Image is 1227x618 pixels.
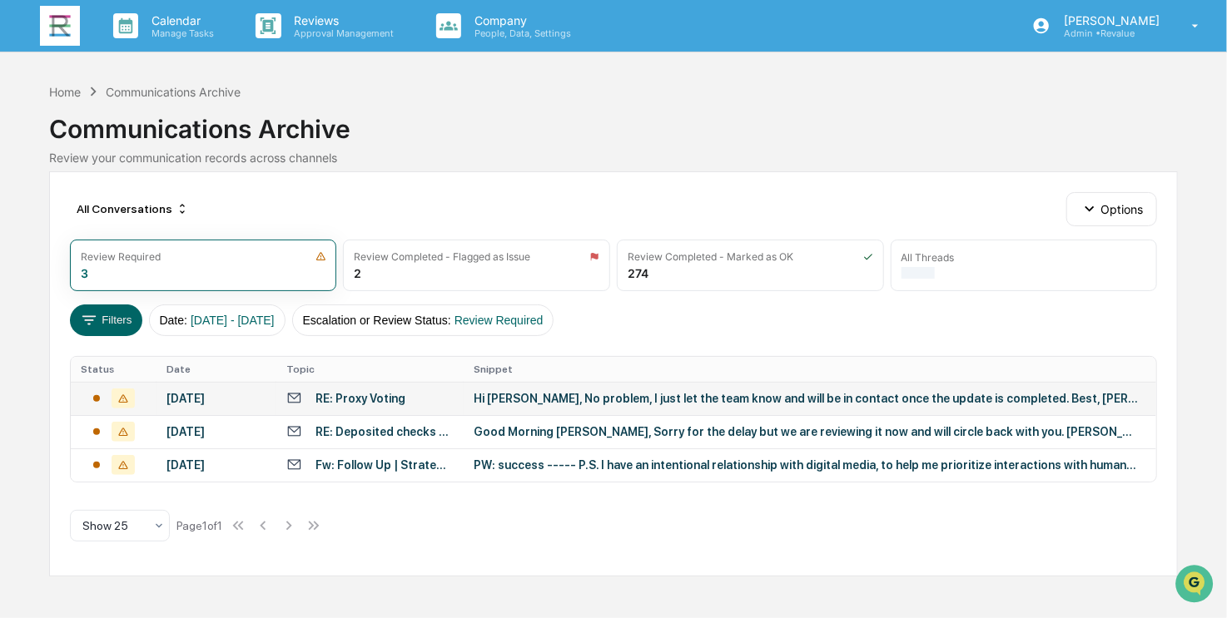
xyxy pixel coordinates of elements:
[138,225,144,239] span: •
[149,304,286,336] button: Date:[DATE] - [DATE]
[474,425,1140,438] div: Good Morning [PERSON_NAME], Sorry for the delay but we are reviewing it now and will circle back ...
[258,180,303,200] button: See all
[474,458,1140,472] div: PW: success ----- P.S. I have an intentional relationship with digital media, to help me prioriti...
[75,143,229,156] div: We're available if you need us!
[33,226,47,240] img: 1746055101610-c473b297-6a78-478c-a979-82029cc54cd1
[1051,13,1168,27] p: [PERSON_NAME]
[10,319,112,349] a: 🔎Data Lookup
[138,27,222,39] p: Manage Tasks
[464,357,1156,382] th: Snippet
[281,27,403,39] p: Approval Management
[75,126,273,143] div: Start new chat
[191,314,275,327] span: [DATE] - [DATE]
[276,357,464,382] th: Topic
[106,85,241,99] div: Communications Archive
[71,357,156,382] th: Status
[315,392,405,405] div: RE: Proxy Voting
[70,195,196,222] div: All Conversations
[1174,563,1219,608] iframe: Open customer support
[354,266,361,280] div: 2
[81,266,88,280] div: 3
[315,458,454,472] div: Fw: Follow Up | Strategic Overview
[315,251,326,262] img: icon
[17,296,30,309] div: 🖐️
[455,314,544,327] span: Review Required
[461,13,579,27] p: Company
[17,34,303,61] p: How can we help?
[902,251,955,264] div: All Threads
[35,126,65,156] img: 8933085812038_c878075ebb4cc5468115_72.jpg
[17,126,47,156] img: 1746055101610-c473b297-6a78-478c-a979-82029cc54cd1
[166,425,266,438] div: [DATE]
[33,294,107,311] span: Preclearance
[354,250,530,263] div: Review Completed - Flagged as Issue
[40,6,80,46] img: logo
[166,367,201,379] span: Pylon
[49,85,81,99] div: Home
[166,458,266,472] div: [DATE]
[628,266,648,280] div: 274
[81,250,161,263] div: Review Required
[52,225,135,239] span: [PERSON_NAME]
[10,288,114,318] a: 🖐️Preclearance
[1051,27,1168,39] p: Admin • Revalue
[17,210,43,236] img: Jack Rasmussen
[315,425,454,438] div: RE: Deposited checks portfolio
[176,519,222,532] div: Page 1 of 1
[474,392,1140,405] div: Hi [PERSON_NAME], No problem, I just let the team know and will be in contact once the update is ...
[628,250,793,263] div: Review Completed - Marked as OK
[33,326,105,343] span: Data Lookup
[281,13,403,27] p: Reviews
[49,101,1178,144] div: Communications Archive
[17,184,112,197] div: Past conversations
[292,304,554,336] button: Escalation or Review Status:Review Required
[166,392,266,405] div: [DATE]
[156,357,276,382] th: Date
[17,328,30,341] div: 🔎
[121,296,134,309] div: 🗄️
[461,27,579,39] p: People, Data, Settings
[117,366,201,379] a: Powered byPylon
[1066,192,1157,225] button: Options
[863,251,873,262] img: icon
[283,131,303,151] button: Start new chat
[589,251,599,262] img: icon
[114,288,213,318] a: 🗄️Attestations
[138,13,222,27] p: Calendar
[70,304,142,336] button: Filters
[147,225,181,239] span: [DATE]
[49,151,1178,165] div: Review your communication records across channels
[137,294,206,311] span: Attestations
